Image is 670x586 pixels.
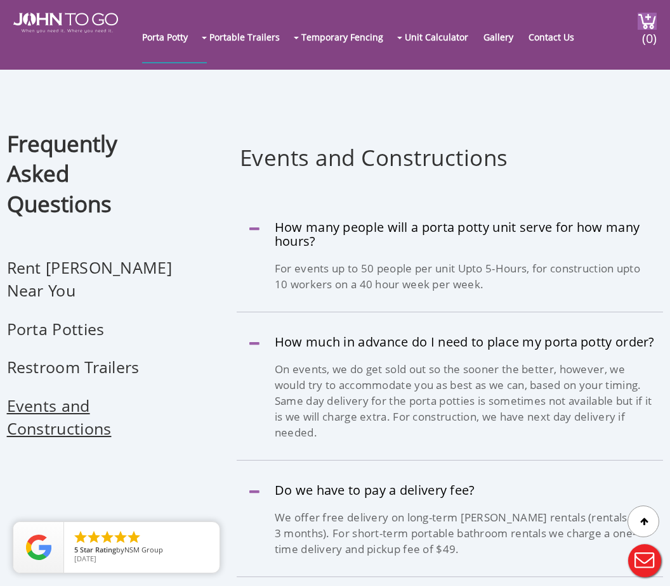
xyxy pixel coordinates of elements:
[237,220,664,248] a: How many people will a porta potty unit serve for how many hours?
[73,530,88,545] li: 
[26,535,51,560] img: Review Rating
[237,142,664,205] div: Events and Constructions
[142,11,200,62] a: Porta Potty
[642,20,657,47] span: (0)
[405,11,481,62] a: Unit Calculator
[301,11,396,62] a: Temporary Fencing
[74,554,96,563] span: [DATE]
[80,545,116,554] span: Star Rating
[113,530,128,545] li: 
[237,483,664,497] a: Do we have to pay a delivery fee?
[483,11,526,62] a: Gallery
[209,11,292,62] a: Portable Trailers
[126,530,141,545] li: 
[638,13,657,30] img: cart a
[86,530,102,545] li: 
[7,257,188,317] li: Rent [PERSON_NAME] Near You
[7,95,188,219] h1: Frequently Asked Questions
[237,335,664,349] a: How much in advance do I need to place my porta potty order?
[237,261,664,312] div: For events up to 50 people per unit Upto 5-Hours, for construction upto 10 workers on a 40 hour w...
[100,530,115,545] li: 
[74,545,78,554] span: 5
[74,546,209,555] span: by
[7,318,188,357] li: Porta Potties
[529,11,587,62] a: Contact Us
[237,362,664,460] div: On events, we do get sold out so the sooner the better, however, we would try to accommodate you ...
[619,535,670,586] button: Live Chat
[124,545,163,554] span: NSM Group
[7,395,188,455] li: Events and Constructions
[237,510,664,576] div: We offer free delivery on long-term [PERSON_NAME] rentals (rentals over 3 months). For short-term...
[13,13,118,33] img: JOHN to go
[7,356,188,395] li: Restroom Trailers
